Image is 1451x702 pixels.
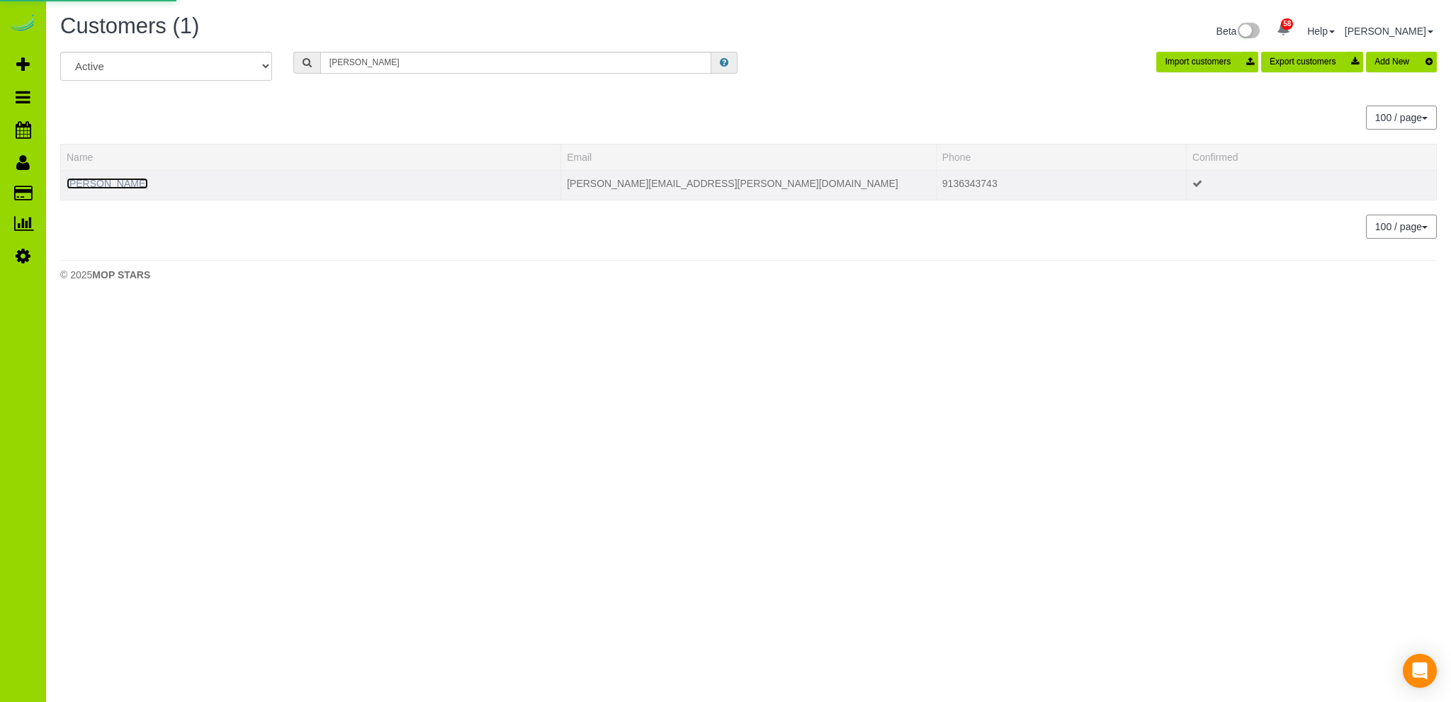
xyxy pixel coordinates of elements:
button: 100 / page [1366,215,1437,239]
a: [PERSON_NAME] [1345,26,1433,37]
img: New interface [1236,23,1260,41]
a: 58 [1270,14,1297,45]
nav: Pagination navigation [1367,215,1437,239]
div: Open Intercom Messenger [1403,654,1437,688]
input: Search customers ... [320,52,712,74]
a: Help [1307,26,1335,37]
a: Beta [1216,26,1260,37]
button: Export customers [1261,52,1363,72]
strong: MOP STARS [92,269,150,281]
td: Phone [936,170,1186,200]
button: Import customers [1156,52,1258,72]
div: Tags [67,191,555,194]
button: Add New [1366,52,1437,72]
td: Name [61,170,561,200]
th: Email [561,144,937,170]
nav: Pagination navigation [1367,106,1437,130]
img: Automaid Logo [9,14,37,34]
div: © 2025 [60,268,1437,282]
th: Name [61,144,561,170]
th: Phone [936,144,1186,170]
td: Confirmed [1186,170,1436,200]
th: Confirmed [1186,144,1436,170]
a: [PERSON_NAME] [67,178,148,189]
span: Customers (1) [60,13,199,38]
span: 58 [1281,18,1293,30]
button: 100 / page [1366,106,1437,130]
td: Email [561,170,937,200]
